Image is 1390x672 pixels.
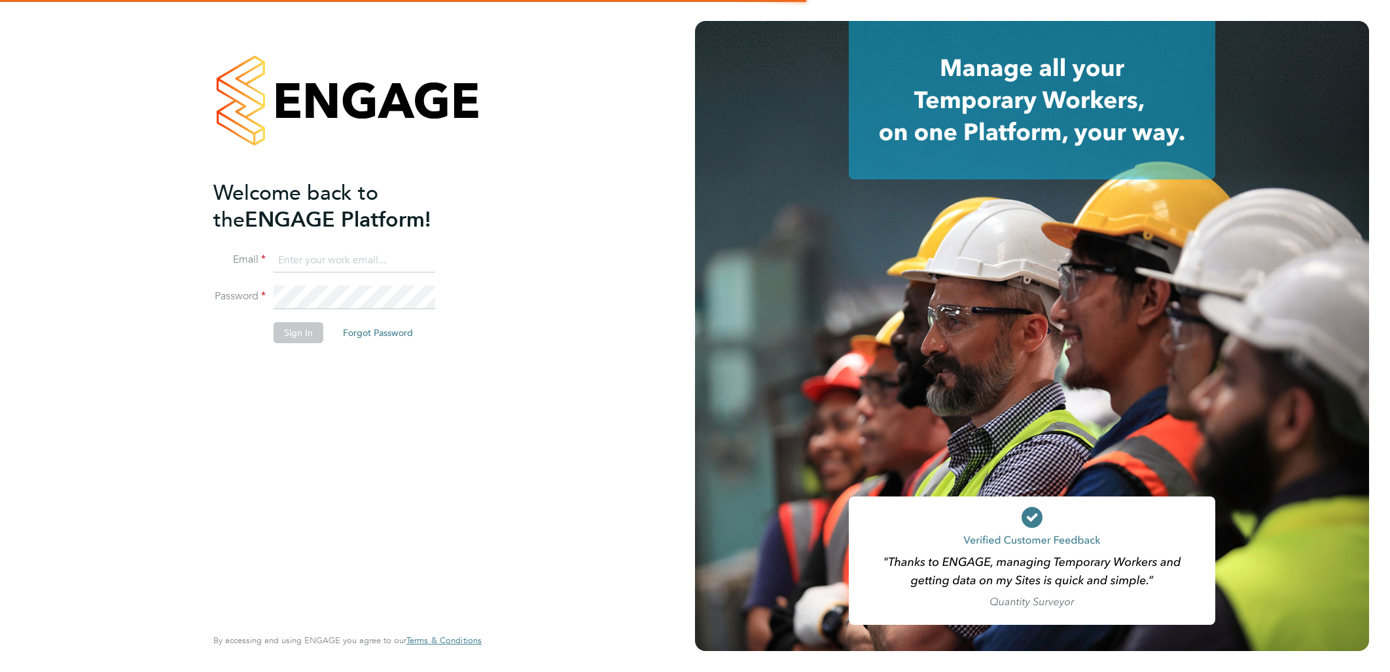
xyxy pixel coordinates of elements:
[213,253,266,267] label: Email
[213,180,378,233] span: Welcome back to the
[406,635,482,646] span: Terms & Conditions
[332,322,423,343] button: Forgot Password
[274,249,435,272] input: Enter your work email...
[406,635,482,646] a: Terms & Conditions
[213,289,266,303] label: Password
[213,635,482,646] span: By accessing and using ENGAGE you agree to our
[274,322,323,343] button: Sign In
[213,179,469,233] h2: ENGAGE Platform!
